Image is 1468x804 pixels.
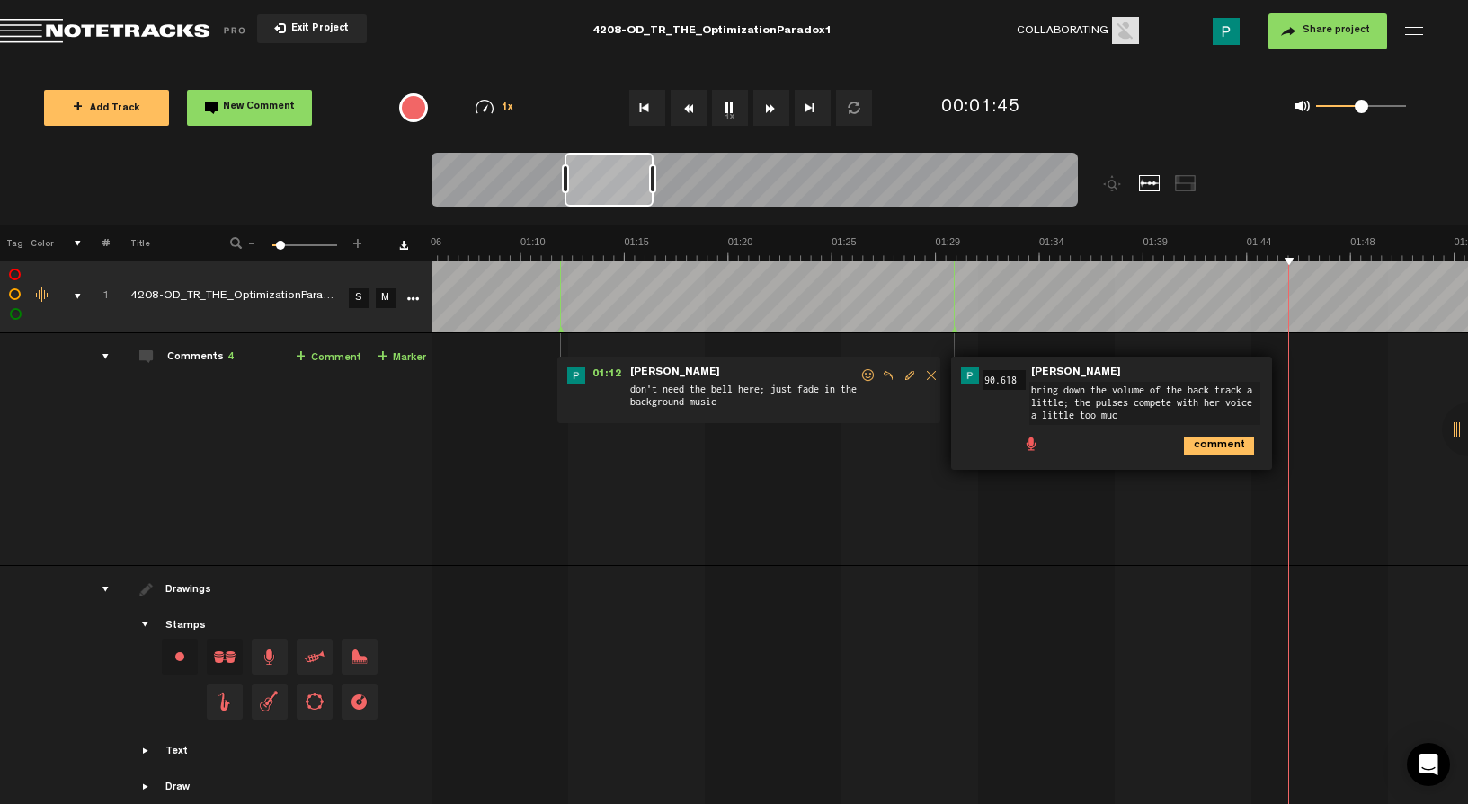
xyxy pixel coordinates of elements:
[399,93,428,122] div: {{ tooltip_message }}
[85,348,112,366] div: comments
[297,639,333,675] span: Drag and drop a stamp
[187,90,312,126] button: New Comment
[351,235,365,246] span: +
[165,619,206,634] div: Stamps
[245,235,259,246] span: -
[378,348,426,368] a: Marker
[139,780,154,794] span: Showcase draw menu
[286,24,349,34] span: Exit Project
[753,90,789,126] button: Fast Forward
[1303,25,1370,36] span: Share project
[585,367,628,384] span: 01:12
[82,261,110,333] td: Click to change the order number 1
[342,684,378,720] span: Drag and drop a stamp
[85,580,112,598] div: drawings
[167,350,234,366] div: Comments
[110,261,343,333] td: Click to edit the title 4208-OD_TR_THE_OptimizationParadox1 Mix v1
[378,350,387,365] span: +
[165,583,215,598] div: Drawings
[223,102,295,112] span: New Comment
[376,288,396,308] a: M
[628,367,722,379] span: [PERSON_NAME]
[877,369,899,382] span: Reply to comment
[899,369,921,382] span: Edit comment
[57,287,85,305] div: comments, stamps & drawings
[110,225,206,261] th: Title
[836,90,872,126] button: Loop
[27,225,54,261] th: Color
[207,684,243,720] span: Drag and drop a stamp
[27,261,54,333] td: Change the color of the waveform
[629,90,665,126] button: Go to beginning
[227,352,234,363] span: 4
[404,289,421,305] a: More
[628,381,859,415] span: don't need the bell here; just fade in the background music
[297,684,333,720] span: Drag and drop a stamp
[162,639,198,675] div: Change stamp color.To change the color of an existing stamp, select the stamp on the right and th...
[1268,13,1387,49] button: Share project
[476,100,494,114] img: speedometer.svg
[1407,743,1450,786] div: Open Intercom Messenger
[449,100,541,115] div: 1x
[296,350,306,365] span: +
[73,101,83,115] span: +
[130,288,364,306] div: Click to edit the title
[1112,17,1139,44] img: ACg8ocLu3IjZ0q4g3Sv-67rBggf13R-7caSq40_txJsJBEcwv2RmFg=s96-c
[165,781,190,796] div: Draw
[921,369,942,382] span: Delete comment
[567,367,585,384] img: ACg8ocK2_7AM7z2z6jSroFv8AAIBqvSsYiLxF7dFzk16-E4UVv09gA=s96-c
[44,90,169,126] button: +Add Track
[1184,437,1254,455] i: comment
[342,639,378,675] span: Drag and drop a stamp
[795,90,831,126] button: Go to end
[82,225,110,261] th: #
[1213,18,1240,45] img: ACg8ocK2_7AM7z2z6jSroFv8AAIBqvSsYiLxF7dFzk16-E4UVv09gA=s96-c
[139,744,154,758] span: Showcase text
[671,90,707,126] button: Rewind
[252,639,288,675] span: Drag and drop a stamp
[712,90,748,126] button: 1x
[85,288,112,305] div: Click to change the order number
[399,241,408,250] a: Download comments
[73,104,140,114] span: Add Track
[941,95,1020,121] div: 00:01:45
[54,261,82,333] td: comments, stamps & drawings
[252,684,288,720] span: Drag and drop a stamp
[207,639,243,675] span: Drag and drop a stamp
[82,333,110,566] td: comments
[296,348,361,368] a: Comment
[502,103,514,113] span: 1x
[165,745,188,760] div: Text
[30,287,57,304] div: Change the color of the waveform
[961,367,979,384] img: ACg8ocK2_7AM7z2z6jSroFv8AAIBqvSsYiLxF7dFzk16-E4UVv09gA=s96-c
[257,14,367,43] button: Exit Project
[1029,367,1123,379] span: [PERSON_NAME]
[349,288,369,308] a: S
[1184,437,1198,451] span: comment
[1017,17,1146,45] div: Collaborating
[139,618,154,632] span: Showcase stamps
